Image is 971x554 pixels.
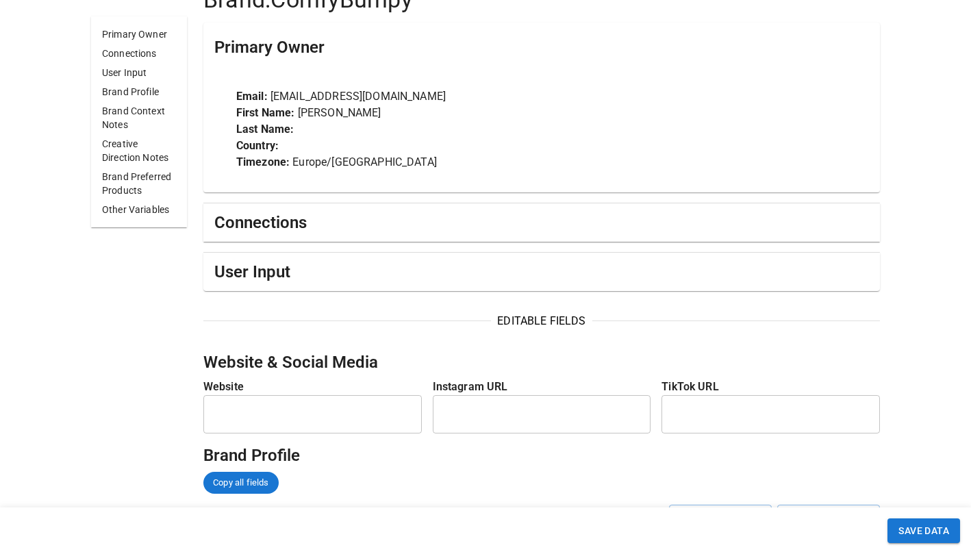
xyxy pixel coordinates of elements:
[214,212,307,234] h5: Connections
[887,518,960,544] button: SAVE DATA
[214,261,290,283] h5: User Input
[236,123,294,136] strong: Last Name:
[203,472,279,494] div: Copy all fields
[102,137,176,164] p: Creative Direction Notes
[102,66,176,79] p: User Input
[236,106,295,119] strong: First Name:
[214,36,325,58] h5: Primary Owner
[203,351,880,373] h5: Website & Social Media
[236,90,268,103] strong: Email:
[102,203,176,216] p: Other Variables
[225,505,314,521] p: Product Overview
[203,379,422,395] p: Website
[203,203,880,242] div: Connections
[102,170,176,197] p: Brand Preferred Products
[236,155,290,168] strong: Timezone:
[203,253,880,291] div: User Input
[661,379,880,395] p: TikTok URL
[491,313,592,329] span: EDITABLE FIELDS
[669,505,772,530] button: Copy
[102,104,176,131] p: Brand Context Notes
[433,379,651,395] p: Instagram URL
[236,88,847,105] p: [EMAIL_ADDRESS][DOMAIN_NAME]
[205,476,277,490] span: Copy all fields
[203,444,880,466] h5: Brand Profile
[236,139,279,152] strong: Country:
[102,85,176,99] p: Brand Profile
[236,105,847,121] p: [PERSON_NAME]
[236,154,847,171] p: Europe/[GEOGRAPHIC_DATA]
[102,47,176,60] p: Connections
[777,505,880,530] button: Regenerate
[102,27,176,41] p: Primary Owner
[203,23,880,72] div: Primary Owner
